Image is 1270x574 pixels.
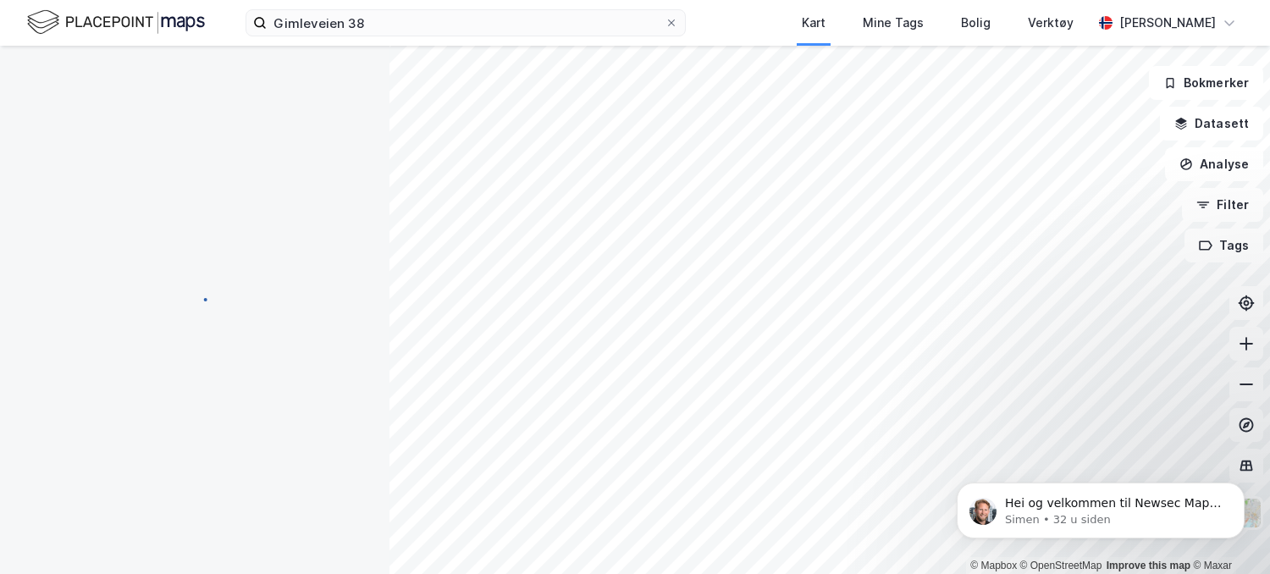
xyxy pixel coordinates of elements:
iframe: Intercom notifications melding [931,447,1270,566]
button: Bokmerker [1149,66,1263,100]
div: Bolig [961,13,991,33]
a: Improve this map [1107,560,1190,571]
div: Mine Tags [863,13,924,33]
button: Analyse [1165,147,1263,181]
button: Filter [1182,188,1263,222]
a: Mapbox [970,560,1017,571]
input: Søk på adresse, matrikkel, gårdeiere, leietakere eller personer [267,10,665,36]
a: OpenStreetMap [1020,560,1102,571]
div: Verktøy [1028,13,1074,33]
div: Kart [802,13,825,33]
img: logo.f888ab2527a4732fd821a326f86c7f29.svg [27,8,205,37]
img: spinner.a6d8c91a73a9ac5275cf975e30b51cfb.svg [181,286,208,313]
button: Datasett [1160,107,1263,141]
button: Tags [1184,229,1263,262]
div: [PERSON_NAME] [1119,13,1216,33]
